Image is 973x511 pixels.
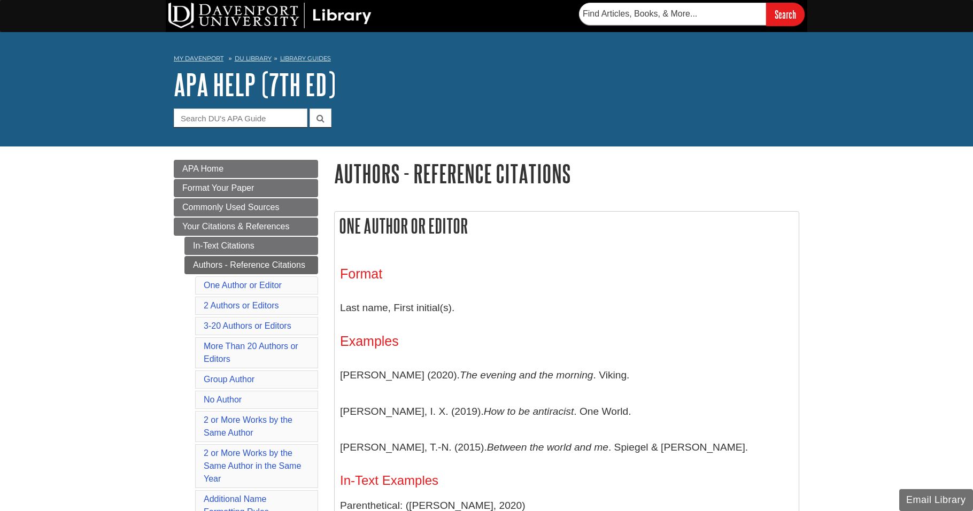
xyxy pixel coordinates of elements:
a: Commonly Used Sources [174,198,318,216]
i: Between the world and me [487,442,608,453]
a: APA Help (7th Ed) [174,68,336,101]
a: Your Citations & References [174,218,318,236]
h4: In-Text Examples [340,474,793,487]
input: Search DU's APA Guide [174,109,307,127]
a: 3-20 Authors or Editors [204,321,291,330]
a: 2 or More Works by the Same Author in the Same Year [204,448,301,483]
nav: breadcrumb [174,51,799,68]
span: Commonly Used Sources [182,203,279,212]
a: Authors - Reference Citations [184,256,318,274]
img: DU Library [168,3,372,28]
button: Email Library [899,489,973,511]
span: Your Citations & References [182,222,289,231]
a: My Davenport [174,54,223,63]
a: Group Author [204,375,254,384]
a: One Author or Editor [204,281,282,290]
p: [PERSON_NAME], T.-N. (2015). . Spiegel & [PERSON_NAME]. [340,432,793,463]
h2: One Author or Editor [335,212,799,240]
a: No Author [204,395,242,404]
h1: Authors - Reference Citations [334,160,799,187]
h3: Format [340,266,793,282]
i: The evening and the morning [460,369,593,381]
form: Searches DU Library's articles, books, and more [579,3,805,26]
a: In-Text Citations [184,237,318,255]
a: APA Home [174,160,318,178]
p: Last name, First initial(s). [340,292,793,323]
span: Format Your Paper [182,183,254,192]
h3: Examples [340,334,793,349]
span: APA Home [182,164,223,173]
a: 2 or More Works by the Same Author [204,415,292,437]
a: Format Your Paper [174,179,318,197]
a: 2 Authors or Editors [204,301,279,310]
a: More Than 20 Authors or Editors [204,342,298,363]
input: Find Articles, Books, & More... [579,3,766,25]
input: Search [766,3,805,26]
a: Library Guides [280,55,331,62]
p: [PERSON_NAME] (2020). . Viking. [340,360,793,391]
i: How to be antiracist [484,406,574,417]
p: [PERSON_NAME], I. X. (2019). . One World. [340,396,793,427]
a: DU Library [235,55,272,62]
